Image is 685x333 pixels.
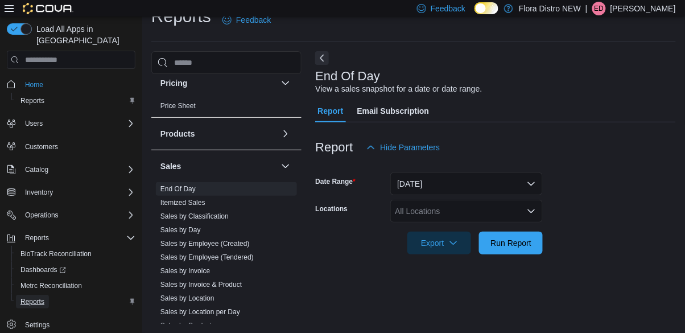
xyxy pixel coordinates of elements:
button: Pricing [279,76,292,90]
span: Metrc Reconciliation [20,281,82,290]
a: Dashboards [16,263,71,277]
span: Export [414,232,464,254]
span: Sales by Location per Day [160,307,240,316]
button: Reports [11,294,140,310]
span: Feedback [236,14,271,26]
span: Reports [16,94,135,108]
a: Sales by Day [160,226,201,234]
span: Hide Parameters [380,142,440,153]
span: Dashboards [20,265,66,274]
span: Settings [25,320,49,330]
span: Run Report [491,237,532,249]
h3: Report [315,141,353,154]
button: Home [2,76,140,92]
button: BioTrack Reconciliation [11,246,140,262]
span: Inventory [25,188,53,197]
a: BioTrack Reconciliation [16,247,96,261]
a: Sales by Invoice [160,267,210,275]
a: Sales by Employee (Tendered) [160,253,254,261]
button: Settings [2,316,140,333]
button: Export [407,232,471,254]
span: Sales by Classification [160,212,229,221]
h1: Reports [151,5,211,28]
span: Customers [25,142,58,151]
span: Home [20,77,135,91]
a: Reports [16,295,49,309]
span: Dashboards [16,263,135,277]
h3: Products [160,128,195,139]
span: Catalog [25,165,48,174]
span: Home [25,80,43,89]
span: Customers [20,139,135,154]
a: Metrc Reconciliation [16,279,86,293]
a: Price Sheet [160,102,196,110]
button: Metrc Reconciliation [11,278,140,294]
span: Feedback [431,3,465,14]
span: Sales by Day [160,225,201,235]
button: Reports [11,93,140,109]
a: Feedback [218,9,275,31]
span: Settings [20,318,135,332]
p: | [585,2,588,15]
button: Sales [279,159,292,173]
span: Sales by Product [160,321,212,330]
p: [PERSON_NAME] [610,2,676,15]
a: Sales by Employee (Created) [160,240,250,248]
button: Customers [2,138,140,155]
button: Inventory [20,186,57,199]
span: Reports [20,96,44,105]
span: Report [317,100,343,122]
a: Sales by Classification [160,212,229,220]
span: Sales by Employee (Created) [160,239,250,248]
span: Users [20,117,135,130]
span: Email Subscription [357,100,430,122]
span: Sales by Location [160,294,214,303]
span: End Of Day [160,184,196,194]
a: Home [20,78,48,92]
a: Dashboards [11,262,140,278]
span: Sales by Invoice [160,266,210,276]
a: Customers [20,140,63,154]
div: Elijah Davis [592,2,606,15]
a: Sales by Location [160,294,214,302]
button: [DATE] [390,172,543,195]
button: Inventory [2,184,140,200]
a: Itemized Sales [160,199,205,207]
span: Load All Apps in [GEOGRAPHIC_DATA] [32,23,135,46]
div: View a sales snapshot for a date or date range. [315,83,482,95]
button: Open list of options [527,207,536,216]
span: Reports [20,297,44,306]
button: Products [160,128,277,139]
span: Price Sheet [160,101,196,110]
span: Sales by Employee (Tendered) [160,253,254,262]
button: Catalog [2,162,140,178]
span: Sales by Invoice & Product [160,280,242,289]
span: Itemized Sales [160,198,205,207]
h3: End Of Day [315,69,380,83]
span: ED [595,2,604,15]
p: Flora Distro NEW [519,2,581,15]
button: Next [315,51,329,65]
a: Reports [16,94,49,108]
button: Catalog [20,163,53,176]
a: Settings [20,318,54,332]
button: Users [2,116,140,131]
button: Operations [20,208,63,222]
button: Operations [2,207,140,223]
span: BioTrack Reconciliation [20,249,92,258]
span: Catalog [20,163,135,176]
a: Sales by Invoice & Product [160,281,242,289]
a: Sales by Product [160,322,212,330]
button: Pricing [160,77,277,89]
button: Reports [20,231,53,245]
button: Users [20,117,47,130]
span: Reports [20,231,135,245]
h3: Sales [160,161,181,172]
a: Sales by Location per Day [160,308,240,316]
span: Operations [20,208,135,222]
span: Inventory [20,186,135,199]
span: Operations [25,211,59,220]
button: Reports [2,230,140,246]
button: Sales [160,161,277,172]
